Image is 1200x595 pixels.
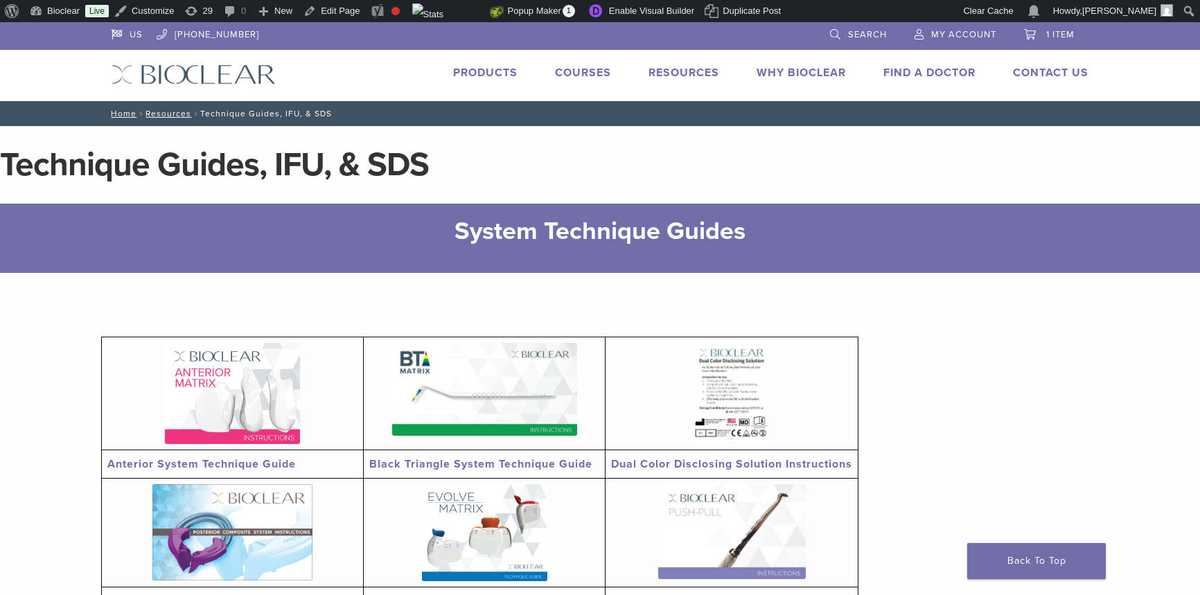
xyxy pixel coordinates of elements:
[391,7,400,15] div: Focus keyphrase not set
[830,22,887,43] a: Search
[211,215,990,248] h2: System Technique Guides
[611,457,852,471] a: Dual Color Disclosing Solution Instructions
[967,543,1106,579] a: Back To Top
[1013,66,1088,80] a: Contact Us
[412,3,490,20] img: Views over 48 hours. Click for more Jetpack Stats.
[915,22,996,43] a: My Account
[369,457,592,471] a: Black Triangle System Technique Guide
[191,110,200,117] span: /
[931,29,996,40] span: My Account
[757,66,846,80] a: Why Bioclear
[453,66,518,80] a: Products
[107,109,136,118] a: Home
[1082,6,1156,16] span: [PERSON_NAME]
[848,29,887,40] span: Search
[648,66,719,80] a: Resources
[883,66,976,80] a: Find A Doctor
[145,109,191,118] a: Resources
[157,22,259,43] a: [PHONE_NUMBER]
[136,110,145,117] span: /
[112,64,276,85] img: Bioclear
[85,5,109,17] a: Live
[101,101,1099,126] nav: Technique Guides, IFU, & SDS
[1024,22,1075,43] a: 1 item
[1046,29,1075,40] span: 1 item
[563,5,575,17] span: 1
[555,66,611,80] a: Courses
[107,457,296,471] a: Anterior System Technique Guide
[112,22,143,43] a: US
